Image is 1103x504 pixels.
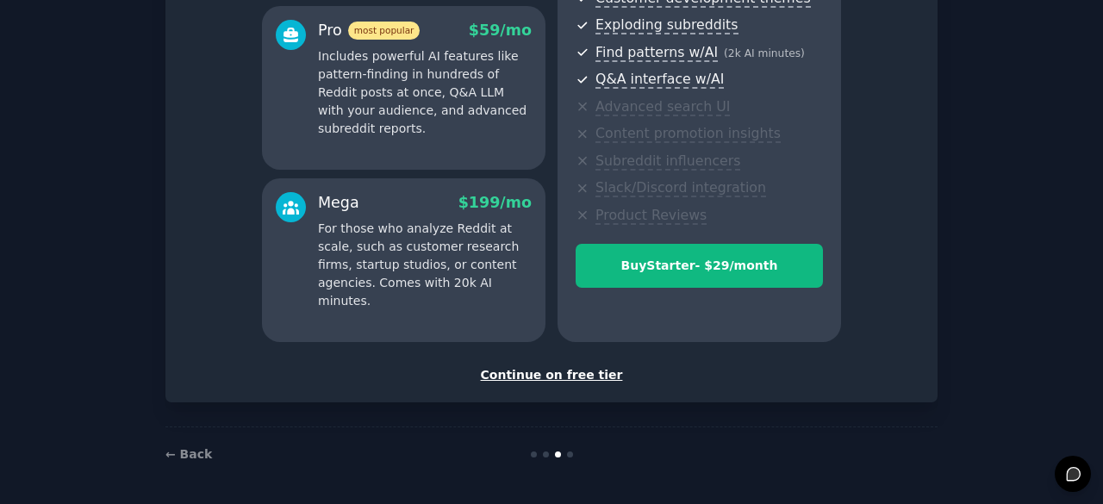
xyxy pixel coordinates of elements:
span: Subreddit influencers [595,152,740,171]
button: BuyStarter- $29/month [576,244,823,288]
span: Content promotion insights [595,125,781,143]
span: $ 59 /mo [469,22,532,39]
p: For those who analyze Reddit at scale, such as customer research firms, startup studios, or conte... [318,220,532,310]
span: Slack/Discord integration [595,179,766,197]
div: Mega [318,192,359,214]
span: Exploding subreddits [595,16,738,34]
div: Pro [318,20,420,41]
div: Buy Starter - $ 29 /month [576,257,822,275]
p: Includes powerful AI features like pattern-finding in hundreds of Reddit posts at once, Q&A LLM w... [318,47,532,138]
span: Q&A interface w/AI [595,71,724,89]
span: $ 199 /mo [458,194,532,211]
span: most popular [348,22,421,40]
span: Find patterns w/AI [595,44,718,62]
span: Product Reviews [595,207,707,225]
div: Continue on free tier [184,366,919,384]
span: Advanced search UI [595,98,730,116]
a: ← Back [165,447,212,461]
span: ( 2k AI minutes ) [724,47,805,59]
